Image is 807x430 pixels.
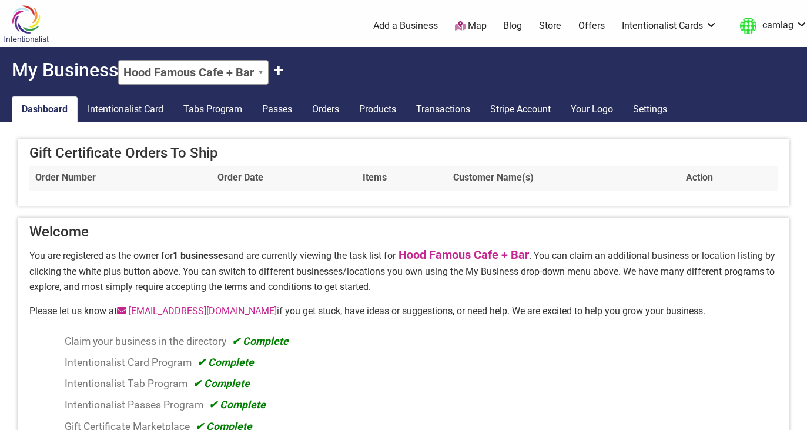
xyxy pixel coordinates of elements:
a: Orders [302,96,349,122]
a: Transactions [406,96,480,122]
p: Please let us know at if you get stuck, have ideas or suggestions, or need help. We are excited t... [29,304,778,319]
h4: Gift Certificate Orders To Ship [29,145,778,162]
a: Map [455,19,487,33]
a: Dashboard [12,96,78,122]
h4: Welcome [29,224,778,241]
strong: 1 businesses [173,250,228,261]
a: Intentionalist Cards [622,19,717,32]
a: [EMAIL_ADDRESS][DOMAIN_NAME] [117,305,277,316]
a: Tabs Program [173,96,252,122]
li: Intentionalist Tab Program [65,375,773,392]
p: You are registered as the owner for and are currently viewing the task list for . You can claim a... [29,245,778,294]
li: Claim your business in the directory [65,333,773,349]
li: Intentionalist Passes Program [65,396,773,413]
th: Action [680,166,778,191]
th: Order Number [29,166,212,191]
a: Intentionalist Card [78,96,173,122]
a: Offers [578,19,605,32]
a: Settings [623,96,677,122]
a: Hood Famous Cafe + Bar [399,248,529,262]
a: Your Logo [561,96,623,122]
button: Claim Another [273,59,284,81]
a: Products [349,96,406,122]
th: Customer Name(s) [447,166,680,191]
a: Add a Business [373,19,438,32]
a: Passes [252,96,302,122]
th: Order Date [212,166,357,191]
a: Blog [503,19,522,32]
li: Intentionalist Card Program [65,354,773,371]
a: Store [539,19,561,32]
a: Stripe Account [480,96,561,122]
th: Items [357,166,447,191]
